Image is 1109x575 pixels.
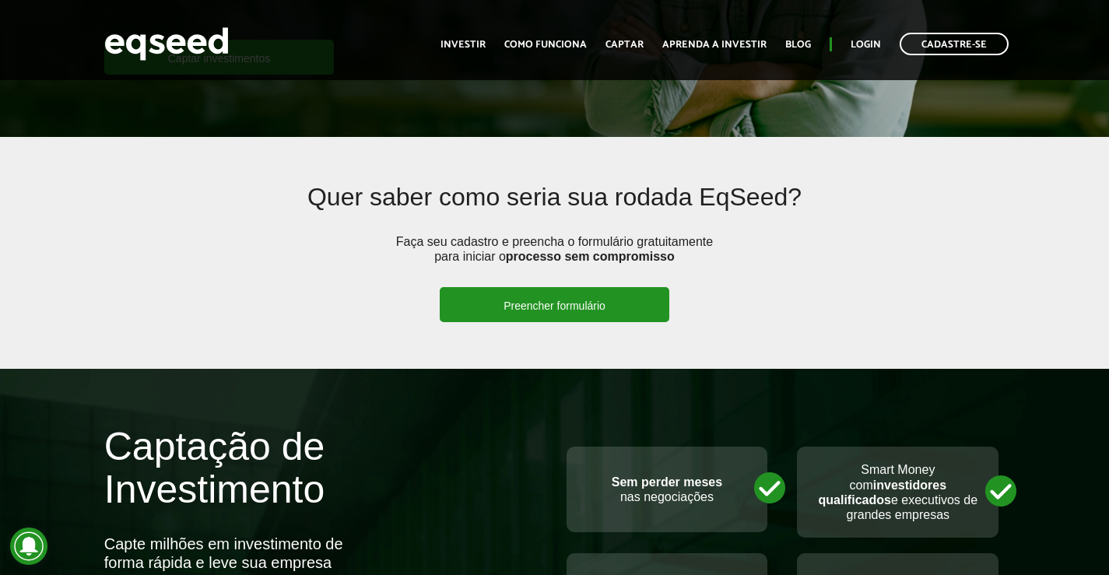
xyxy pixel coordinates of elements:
[819,479,947,507] strong: investidores qualificados
[900,33,1009,55] a: Cadastre-se
[785,40,811,50] a: Blog
[104,426,543,535] h2: Captação de Investimento
[612,475,722,489] strong: Sem perder meses
[506,250,675,263] strong: processo sem compromisso
[662,40,767,50] a: Aprenda a investir
[504,40,587,50] a: Como funciona
[851,40,881,50] a: Login
[440,287,669,322] a: Preencher formulário
[197,184,913,234] h2: Quer saber como seria sua rodada EqSeed?
[582,475,753,504] p: nas negociações
[391,234,718,287] p: Faça seu cadastro e preencha o formulário gratuitamente para iniciar o
[812,462,983,522] p: Smart Money com e executivos de grandes empresas
[104,23,229,65] img: EqSeed
[440,40,486,50] a: Investir
[605,40,644,50] a: Captar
